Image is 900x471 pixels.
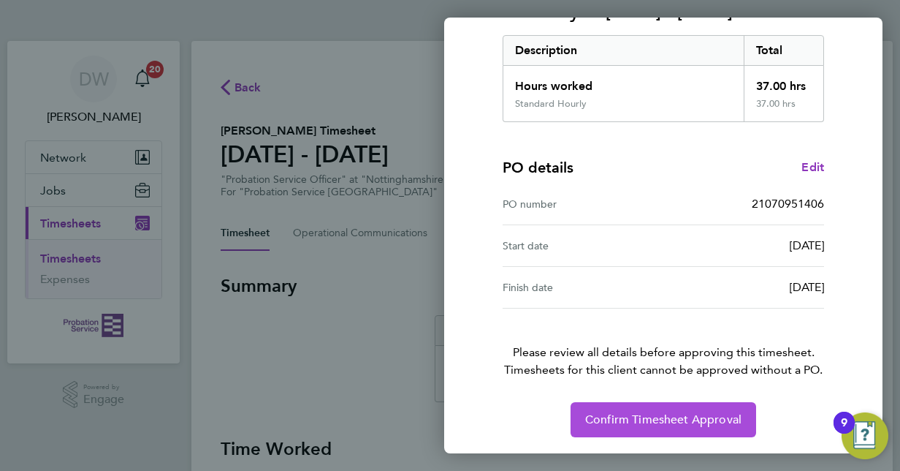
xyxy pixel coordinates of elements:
[515,98,587,110] div: Standard Hourly
[752,197,824,211] span: 21070951406
[663,237,824,255] div: [DATE]
[503,157,573,178] h4: PO details
[503,66,744,98] div: Hours worked
[585,412,741,427] span: Confirm Timesheet Approval
[503,237,663,255] div: Start date
[503,35,824,122] div: Summary of 29 Sep - 05 Oct 2025
[663,279,824,296] div: [DATE]
[503,36,744,65] div: Description
[801,159,824,176] a: Edit
[571,402,756,437] button: Confirm Timesheet Approval
[503,279,663,296] div: Finish date
[841,423,847,442] div: 9
[744,36,824,65] div: Total
[842,412,888,459] button: Open Resource Center, 9 new notifications
[485,309,842,379] p: Please review all details before approving this timesheet.
[485,361,842,379] span: Timesheets for this client cannot be approved without a PO.
[801,160,824,174] span: Edit
[744,66,824,98] div: 37.00 hrs
[503,195,663,213] div: PO number
[744,98,824,121] div: 37.00 hrs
